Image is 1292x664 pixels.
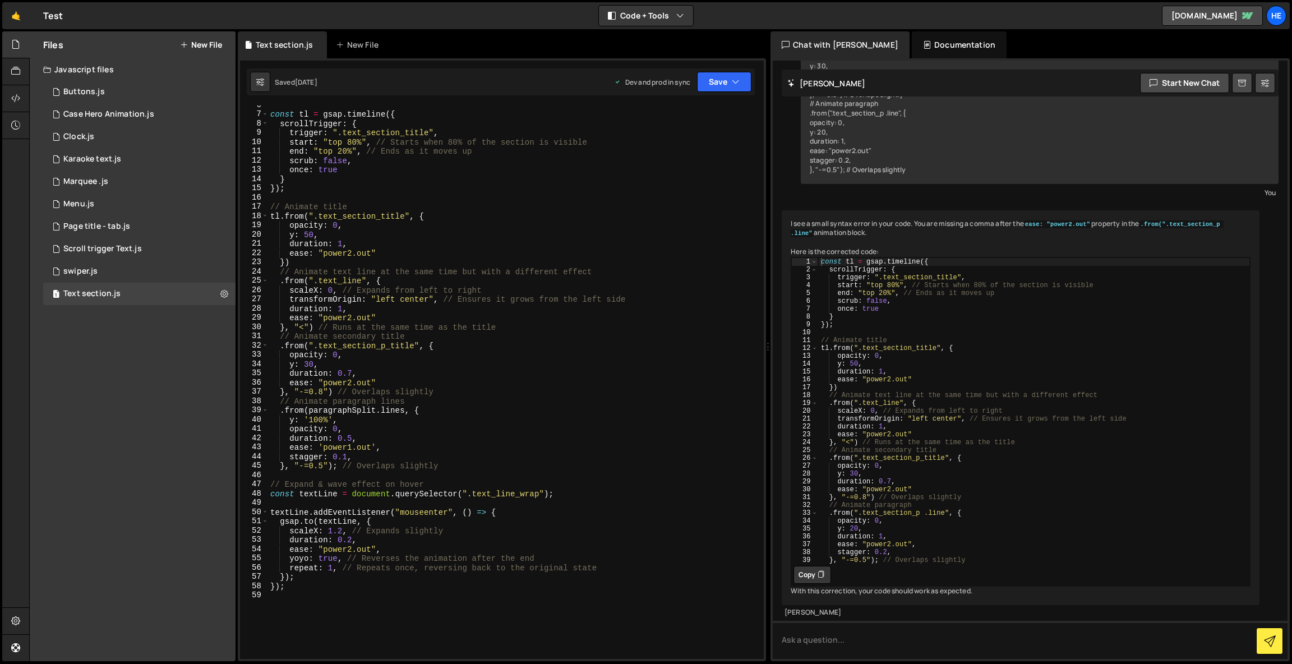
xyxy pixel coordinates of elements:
[792,423,818,431] div: 22
[43,238,236,260] div: 12855/35540.js
[53,290,59,299] span: 1
[792,352,818,360] div: 13
[240,434,269,443] div: 42
[240,563,269,573] div: 56
[792,446,818,454] div: 25
[240,322,269,332] div: 30
[792,297,818,305] div: 6
[240,582,269,591] div: 58
[43,81,236,103] div: 12855/35379.js
[240,174,269,184] div: 14
[240,396,269,406] div: 38
[792,399,818,407] div: 19
[240,461,269,471] div: 45
[240,572,269,582] div: 57
[240,294,269,304] div: 27
[240,220,269,230] div: 19
[240,452,269,462] div: 44
[43,148,236,170] div: 12855/34888.js
[240,156,269,165] div: 12
[240,239,269,248] div: 21
[792,517,818,525] div: 34
[792,486,818,494] div: 30
[791,220,1224,238] code: .from(".text_section_p .line"
[792,360,818,368] div: 14
[792,525,818,533] div: 35
[792,289,818,297] div: 5
[792,415,818,423] div: 21
[240,304,269,313] div: 28
[240,285,269,295] div: 26
[1266,6,1286,26] a: He
[792,336,818,344] div: 11
[792,494,818,501] div: 31
[804,187,1276,199] div: You
[792,282,818,289] div: 4
[63,266,98,276] div: swiper.js
[240,535,269,545] div: 53
[240,230,269,239] div: 20
[785,608,1257,617] div: [PERSON_NAME]
[240,183,269,193] div: 15
[240,165,269,174] div: 13
[43,283,236,305] div: 12855/34976.js
[63,109,154,119] div: Case Hero Animation.js
[792,274,818,282] div: 3
[180,40,222,49] button: New File
[240,508,269,517] div: 50
[1162,6,1263,26] a: [DOMAIN_NAME]
[792,548,818,556] div: 38
[240,415,269,425] div: 40
[240,471,269,480] div: 46
[240,331,269,341] div: 31
[240,119,269,128] div: 8
[792,501,818,509] div: 32
[792,439,818,446] div: 24
[782,210,1259,605] div: I see a small syntax error in your code. You are missing a comma after the property in the animat...
[240,479,269,489] div: 47
[240,202,269,211] div: 17
[240,109,269,119] div: 7
[792,533,818,541] div: 36
[256,39,313,50] div: Text section.js
[792,313,818,321] div: 8
[240,341,269,351] div: 32
[792,344,818,352] div: 12
[30,58,236,81] div: Javascript files
[792,305,818,313] div: 7
[792,266,818,274] div: 2
[240,424,269,434] div: 41
[770,31,910,58] div: Chat with [PERSON_NAME]
[240,146,269,156] div: 11
[792,391,818,399] div: 18
[240,211,269,221] div: 18
[240,442,269,452] div: 43
[240,498,269,508] div: 49
[43,103,236,126] div: 12855/34948.js
[240,128,269,137] div: 9
[63,177,108,187] div: Marquee .js
[792,431,818,439] div: 23
[792,368,818,376] div: 15
[240,545,269,554] div: 54
[336,39,383,50] div: New File
[240,248,269,258] div: 22
[43,126,236,148] div: 12855/31976.js
[295,77,317,87] div: [DATE]
[240,257,269,267] div: 23
[63,154,121,164] div: Karaoke text.js
[599,6,693,26] button: Code + Tools
[792,556,818,564] div: 39
[1024,220,1091,228] code: ease: "power2.out"
[63,289,121,299] div: Text section.js
[240,193,269,202] div: 16
[240,387,269,396] div: 37
[792,462,818,470] div: 27
[63,199,94,209] div: Menu.js
[240,526,269,536] div: 52
[240,137,269,147] div: 10
[1140,73,1229,93] button: Start new chat
[63,87,105,97] div: Buttons.js
[787,78,865,89] h2: [PERSON_NAME]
